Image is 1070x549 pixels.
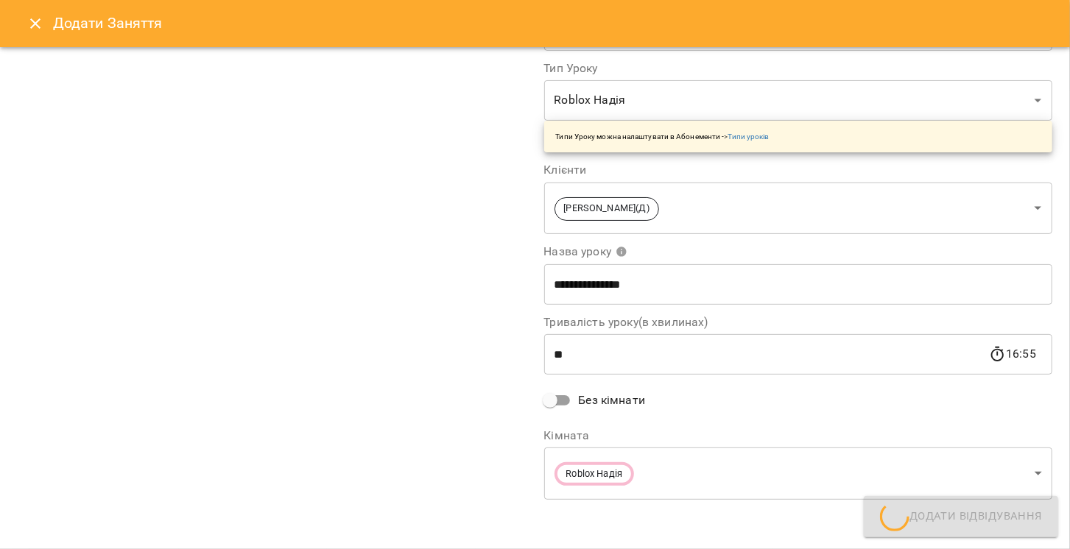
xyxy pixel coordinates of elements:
[544,316,1053,328] label: Тривалість уроку(в хвилинах)
[544,430,1053,442] label: Кімната
[544,182,1053,234] div: [PERSON_NAME](Д)
[544,164,1053,176] label: Клієнти
[544,246,628,258] span: Назва уроку
[555,202,658,216] span: [PERSON_NAME](Д)
[579,392,646,409] span: Без кімнати
[544,80,1053,121] div: Roblox Надія
[616,246,627,258] svg: Вкажіть назву уроку або виберіть клієнтів
[557,467,632,481] span: Roblox Надія
[544,63,1053,74] label: Тип Уроку
[728,132,770,141] a: Типи уроків
[556,131,770,142] p: Типи Уроку можна налаштувати в Абонементи ->
[544,447,1053,500] div: Roblox Надія
[18,6,53,41] button: Close
[53,12,1052,35] h6: Додати Заняття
